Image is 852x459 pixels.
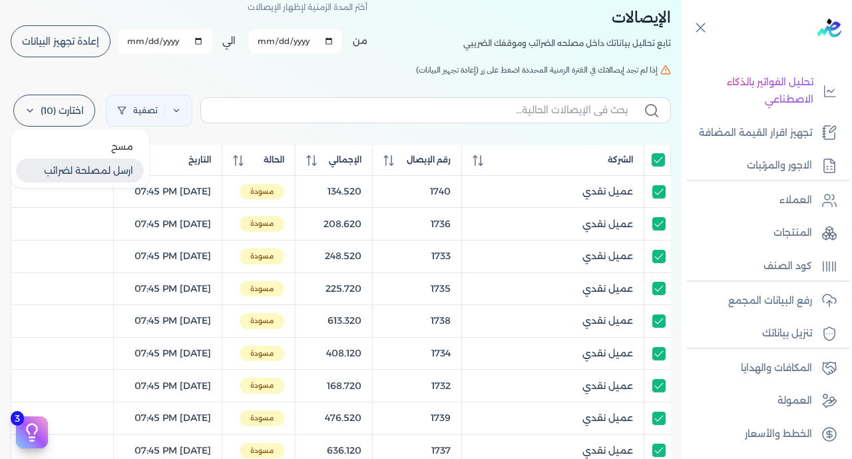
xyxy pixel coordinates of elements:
[582,379,633,393] span: عميل نقدي
[682,187,844,215] a: العملاء
[473,411,632,425] a: عميل نقدي
[240,313,284,329] span: مسودة
[16,416,48,448] button: 3
[416,64,658,76] span: إذا لم تجد إيصالاتك في الفترة الزمنية المحددة اضغط على زر (إعادة تجهيز البيانات)
[682,119,844,147] a: تجهيز اقرار القيمة المضافة
[463,5,671,29] h2: الإيصالات
[240,248,284,264] span: مسودة
[582,185,633,199] span: عميل نقدي
[16,135,144,159] button: مسح
[773,225,812,242] p: المنتجات
[463,35,671,52] p: تابع تحاليل بياناتك داخل مصلحه الضرائب وموقفك الضريبي
[240,378,284,394] span: مسودة
[682,287,844,315] a: رفع البيانات المجمع
[188,154,211,166] span: التاريخ
[473,282,632,296] a: عميل نقدي
[779,192,812,209] p: العملاء
[473,217,632,231] a: عميل نقدي
[728,292,812,310] p: رفع البيانات المجمع
[212,103,628,117] input: بحث في الإيصالات الحالية...
[11,411,24,426] span: 3
[111,140,133,153] span: مسح
[582,411,633,425] span: عميل نقدي
[295,402,372,434] td: 476.520
[473,249,632,263] a: عميل نقدي
[582,217,633,231] span: عميل نقدي
[682,152,844,180] a: الاجور والمرتبات
[295,272,372,305] td: 225.720
[295,175,372,208] td: 134.520
[372,370,462,402] td: 1732
[295,337,372,370] td: 408.120
[353,34,367,48] label: من
[372,402,462,434] td: 1739
[264,154,284,166] span: الحالة
[372,337,462,370] td: 1734
[11,25,110,57] button: إعادة تجهيز البيانات
[817,19,841,37] img: logo
[372,272,462,305] td: 1735
[582,249,633,263] span: عميل نقدي
[473,185,632,199] a: عميل نقدي
[114,272,222,305] td: [DATE] 07:45 PM
[240,281,284,297] span: مسودة
[688,74,813,108] p: تحليل الفواتير بالذكاء الاصطناعي
[114,208,222,240] td: [DATE] 07:45 PM
[114,240,222,272] td: [DATE] 07:45 PM
[329,154,361,166] span: الإجمالي
[582,346,633,360] span: عميل نقدي
[240,184,284,200] span: مسودة
[372,305,462,338] td: 1738
[295,305,372,338] td: 613.320
[295,370,372,402] td: 168.720
[699,125,812,142] p: تجهيز اقرار القيمة المضافة
[372,208,462,240] td: 1736
[747,157,812,175] p: الاجور والمرتبات
[473,379,632,393] a: عميل نقدي
[473,346,632,360] a: عميل نقدي
[295,208,372,240] td: 208.620
[240,346,284,362] span: مسودة
[240,443,284,459] span: مسودة
[682,252,844,280] a: كود الصنف
[240,410,284,426] span: مسودة
[407,154,451,166] span: رقم الإيصال
[22,37,99,46] span: إعادة تجهيز البيانات
[13,95,95,127] label: اختارت (10)
[114,305,222,338] td: [DATE] 07:45 PM
[582,444,633,458] span: عميل نقدي
[473,314,632,328] a: عميل نقدي
[16,159,144,183] button: ارسل لمصلحة لضرائب
[582,314,633,328] span: عميل نقدي
[682,219,844,247] a: المنتجات
[222,34,236,48] label: الي
[473,444,632,458] a: عميل نقدي
[114,370,222,402] td: [DATE] 07:45 PM
[372,240,462,272] td: 1733
[114,175,222,208] td: [DATE] 07:45 PM
[114,337,222,370] td: [DATE] 07:45 PM
[372,175,462,208] td: 1740
[682,69,844,113] a: تحليل الفواتير بالذكاء الاصطناعي
[106,95,192,127] a: تصفية
[240,216,284,232] span: مسودة
[608,154,633,166] span: الشركة
[295,240,372,272] td: 248.520
[763,258,812,275] p: كود الصنف
[582,282,633,296] span: عميل نقدي
[114,402,222,434] td: [DATE] 07:45 PM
